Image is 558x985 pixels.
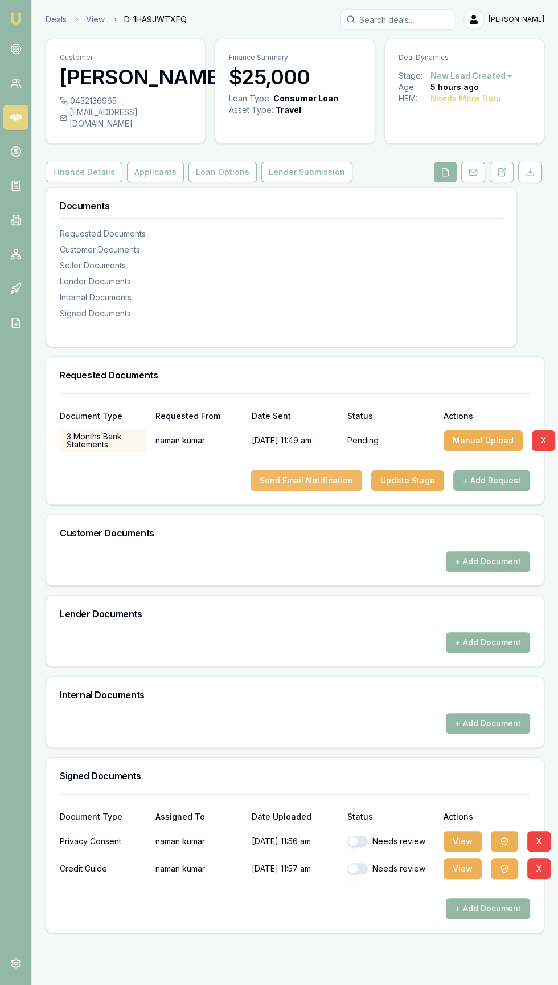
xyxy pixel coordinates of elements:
[46,14,187,25] nav: breadcrumb
[259,162,355,182] a: Lender Submission
[60,53,191,62] p: Customer
[444,412,530,420] div: Actions
[60,244,503,255] div: Customer Documents
[532,430,555,451] button: X
[60,66,191,88] h3: [PERSON_NAME]
[60,371,530,380] h3: Requested Documents
[276,104,301,116] div: Travel
[527,858,551,879] button: X
[399,93,430,104] div: HEM:
[347,412,434,420] div: Status
[60,412,146,420] div: Document Type
[261,162,352,182] button: Lender Submission
[60,857,146,880] div: Credit Guide
[60,276,503,287] div: Lender Documents
[347,435,379,446] p: Pending
[430,70,514,82] button: New Lead Created
[399,82,430,93] div: Age:
[60,609,530,618] h3: Lender Documents
[229,66,360,88] h3: $25,000
[347,813,434,821] div: Status
[124,14,187,25] span: D-1HA9JWTXFQ
[60,830,146,853] div: Privacy Consent
[252,830,338,853] p: [DATE] 11:56 am
[347,863,434,874] div: Needs review
[430,93,501,104] div: Needs More Data
[86,14,105,25] a: View
[125,162,186,182] a: Applicants
[186,162,259,182] a: Loan Options
[489,15,544,24] span: [PERSON_NAME]
[252,857,338,880] p: [DATE] 11:57 am
[60,813,146,821] div: Document Type
[453,470,530,491] button: + Add Request
[60,308,503,319] div: Signed Documents
[60,95,191,107] div: 0452136965
[430,82,479,93] div: 5 hours ago
[60,292,503,303] div: Internal Documents
[252,412,338,420] div: Date Sent
[127,162,184,182] button: Applicants
[46,14,67,25] a: Deals
[444,858,482,879] button: View
[46,162,125,182] a: Finance Details
[252,813,338,821] div: Date Uploaded
[9,11,23,25] img: emu-icon-u.png
[371,470,444,491] button: Update Stage
[60,771,530,780] h3: Signed Documents
[273,93,338,104] div: Consumer Loan
[229,53,360,62] p: Finance Summary
[446,551,530,572] button: + Add Document
[399,53,530,62] p: Deal Dynamics
[444,831,482,852] button: View
[444,430,523,451] button: Manual Upload
[347,836,434,847] div: Needs review
[60,528,530,538] h3: Customer Documents
[46,162,122,182] button: Finance Details
[229,104,273,116] div: Asset Type :
[60,228,503,239] div: Requested Documents
[188,162,257,182] button: Loan Options
[252,429,338,452] div: [DATE] 11:49 am
[527,831,551,852] button: X
[60,690,530,699] h3: Internal Documents
[340,9,454,30] input: Search deals
[155,857,242,880] p: naman kumar
[251,470,362,491] button: Send Email Notification
[60,429,146,452] div: 3 Months Bank Statements
[444,813,530,821] div: Actions
[155,830,242,853] p: naman kumar
[155,412,242,420] div: Requested From
[446,632,530,653] button: + Add Document
[60,260,503,271] div: Seller Documents
[229,93,271,104] div: Loan Type:
[60,107,191,129] div: [EMAIL_ADDRESS][DOMAIN_NAME]
[155,429,242,452] p: naman kumar
[399,70,430,82] div: Stage:
[446,713,530,734] button: + Add Document
[60,201,503,210] h3: Documents
[155,813,242,821] div: Assigned To
[446,898,530,919] button: + Add Document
